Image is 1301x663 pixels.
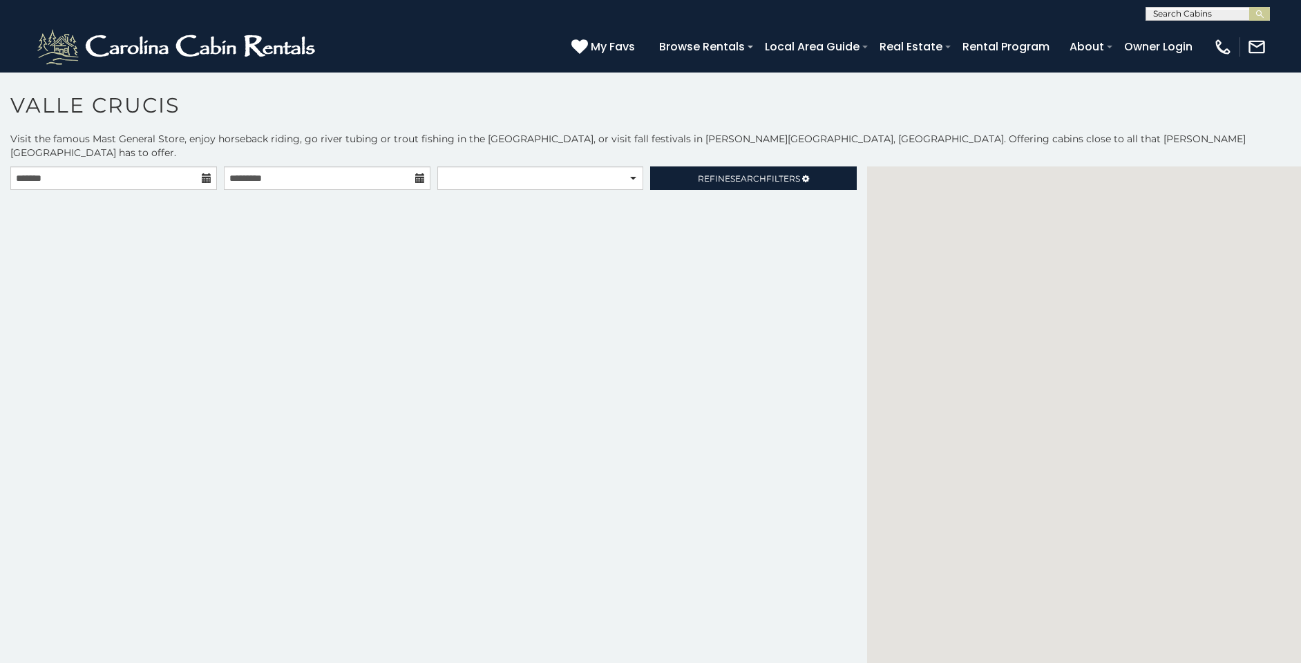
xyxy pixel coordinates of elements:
[1213,37,1233,57] img: phone-regular-white.png
[956,35,1056,59] a: Rental Program
[1117,35,1199,59] a: Owner Login
[35,26,321,68] img: White-1-2.png
[571,38,638,56] a: My Favs
[591,38,635,55] span: My Favs
[1247,37,1266,57] img: mail-regular-white.png
[652,35,752,59] a: Browse Rentals
[873,35,949,59] a: Real Estate
[650,166,857,190] a: RefineSearchFilters
[698,173,800,184] span: Refine Filters
[758,35,866,59] a: Local Area Guide
[730,173,766,184] span: Search
[1063,35,1111,59] a: About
